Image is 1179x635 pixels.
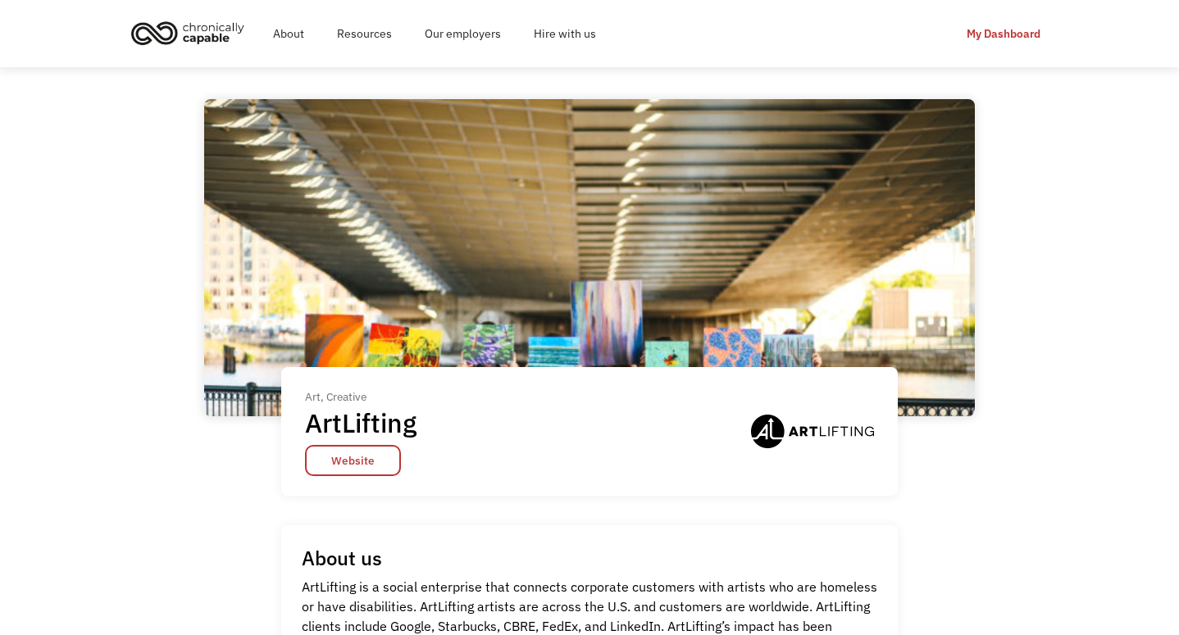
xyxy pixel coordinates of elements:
div: My Dashboard [967,24,1040,43]
a: Hire with us [517,7,612,60]
a: Our employers [408,7,517,60]
a: My Dashboard [954,20,1053,48]
img: Chronically Capable logo [126,15,249,51]
a: Resources [321,7,408,60]
a: Website [305,445,401,476]
h1: ArtLifting [305,406,417,439]
h1: About us [302,546,382,570]
a: About [257,7,321,60]
div: Art, Creative [305,387,428,406]
a: home [126,15,257,51]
